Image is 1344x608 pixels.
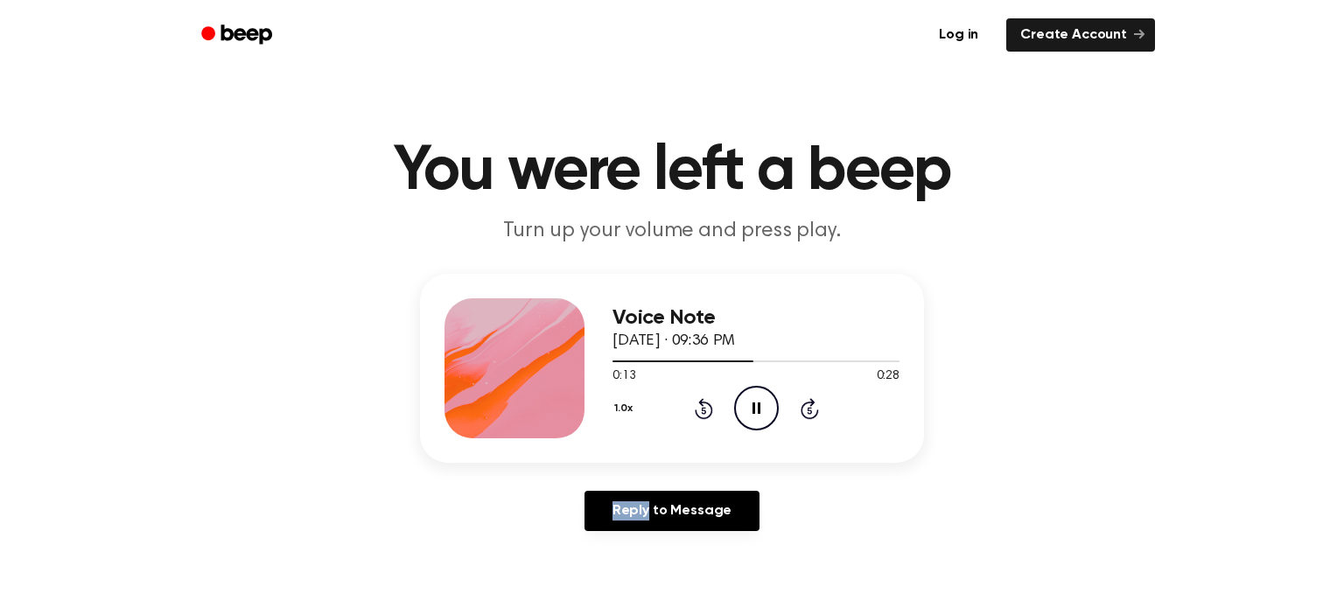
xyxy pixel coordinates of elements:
a: Beep [189,18,288,52]
p: Turn up your volume and press play. [336,217,1008,246]
h3: Voice Note [612,306,899,330]
span: [DATE] · 09:36 PM [612,333,735,349]
a: Create Account [1006,18,1155,52]
button: 1.0x [612,394,639,423]
a: Log in [921,15,996,55]
span: 0:13 [612,367,635,386]
a: Reply to Message [584,491,759,531]
span: 0:28 [877,367,899,386]
h1: You were left a beep [224,140,1120,203]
